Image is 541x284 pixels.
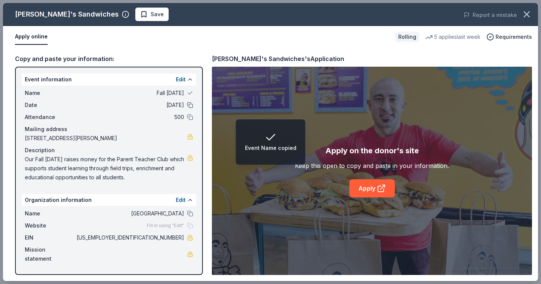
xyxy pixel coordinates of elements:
[25,113,75,122] span: Attendance
[25,101,75,110] span: Date
[349,179,395,197] a: Apply
[75,101,184,110] span: [DATE]
[25,245,75,263] span: Mission statement
[295,161,449,170] div: Keep this open to copy and paste in your information.
[75,113,184,122] span: 500
[22,73,196,86] div: Event information
[25,125,193,134] div: Mailing address
[425,32,481,41] div: 5 applies last week
[135,8,169,21] button: Save
[25,89,75,98] span: Name
[487,32,532,41] button: Requirements
[496,32,532,41] span: Requirements
[325,145,419,157] div: Apply on the donor's site
[25,209,75,218] span: Name
[151,10,164,19] span: Save
[25,221,75,230] span: Website
[15,29,48,45] button: Apply online
[15,54,203,64] div: Copy and paste your information:
[245,144,296,153] div: Event Name copied
[147,223,184,229] span: Fill in using "Edit"
[22,194,196,206] div: Organization information
[464,11,517,20] button: Report a mistake
[25,146,193,155] div: Description
[395,32,419,42] div: Rolling
[176,75,186,84] button: Edit
[25,155,187,182] span: Our Fall [DATE] raises money for the Parent Teacher Club which supports student learning through ...
[212,54,344,64] div: [PERSON_NAME]'s Sandwiches's Application
[75,89,184,98] span: Fall [DATE]
[176,195,186,205] button: Edit
[25,134,187,143] span: [STREET_ADDRESS][PERSON_NAME]
[25,233,75,242] span: EIN
[75,233,184,242] span: [US_EMPLOYER_IDENTIFICATION_NUMBER]
[75,209,184,218] span: [GEOGRAPHIC_DATA]
[15,8,119,20] div: [PERSON_NAME]'s Sandwiches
